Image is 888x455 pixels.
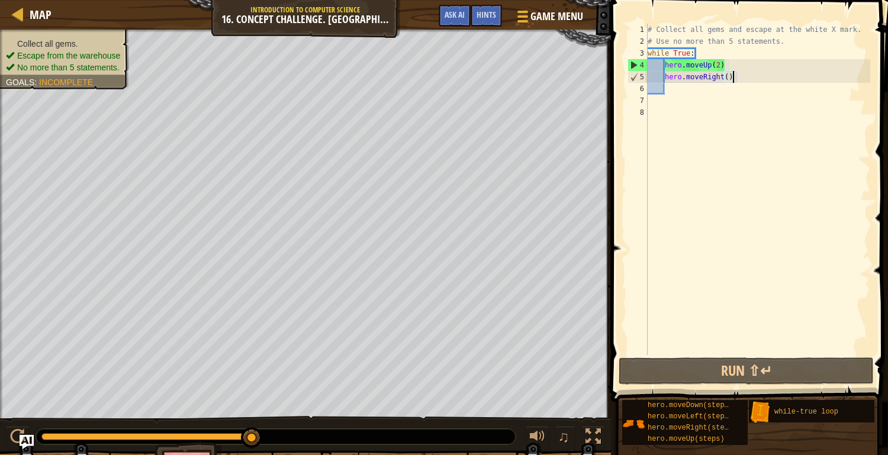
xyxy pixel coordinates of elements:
span: Collect all gems. [17,39,78,49]
span: Goals [6,78,34,87]
div: 7 [628,95,648,107]
span: Hints [477,9,496,20]
button: Ctrl + P: Play [6,426,30,450]
div: 5 [628,71,648,83]
div: 3 [628,47,648,59]
button: Game Menu [508,5,590,33]
img: portrait.png [622,412,645,435]
button: ♫ [555,426,575,450]
span: No more than 5 statements. [17,63,120,72]
span: ♫ [558,428,570,446]
span: Incomplete [39,78,93,87]
span: Map [30,7,52,22]
button: Adjust volume [526,426,549,450]
span: hero.moveRight(steps) [648,424,737,432]
button: Run ⇧↵ [619,357,874,385]
span: Game Menu [530,9,583,24]
span: : [34,78,39,87]
div: 6 [628,83,648,95]
button: Ask AI [439,5,471,27]
a: Map [24,7,52,22]
div: 1 [628,24,648,36]
span: hero.moveUp(steps) [648,435,725,443]
li: Collect all gems. [6,38,120,50]
div: 4 [628,59,648,71]
span: Ask AI [445,9,465,20]
span: hero.moveDown(steps) [648,401,733,409]
button: Toggle fullscreen [581,426,605,450]
div: 8 [628,107,648,118]
img: portrait.png [749,401,771,424]
span: Escape from the warehouse [17,51,120,60]
button: Ask AI [20,435,34,449]
div: 2 [628,36,648,47]
span: while-true loop [774,408,838,416]
span: hero.moveLeft(steps) [648,412,733,421]
li: No more than 5 statements. [6,62,120,73]
li: Escape from the warehouse [6,50,120,62]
